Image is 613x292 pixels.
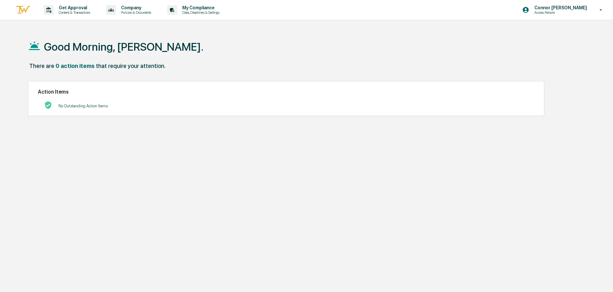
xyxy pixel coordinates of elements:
p: Company [116,5,154,10]
div: that require your attention. [96,63,166,69]
p: My Compliance [177,5,223,10]
p: Data, Deadlines & Settings [177,10,223,15]
h1: Good Morning, [PERSON_NAME]. [44,40,203,53]
p: Connor [PERSON_NAME] [529,5,590,10]
p: No Outstanding Action Items [58,104,108,108]
p: Policies & Documents [116,10,154,15]
p: Content & Transactions [54,10,93,15]
h2: Action Items [38,89,534,95]
div: There are [29,63,54,69]
img: logo [15,5,31,15]
p: Get Approval [54,5,93,10]
p: Access Persons [529,10,590,15]
div: 0 action items [56,63,95,69]
img: No Actions logo [44,101,52,109]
